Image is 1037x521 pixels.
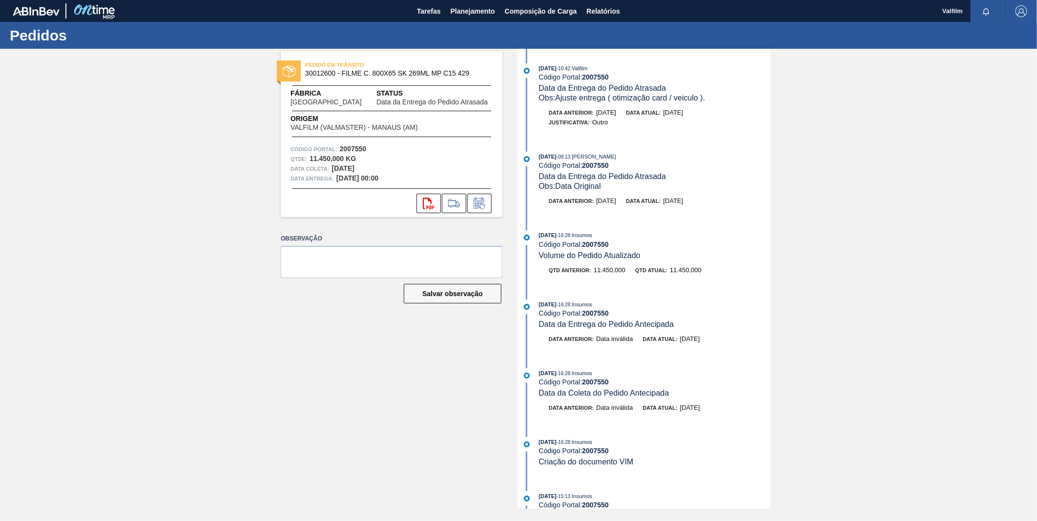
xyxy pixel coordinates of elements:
span: 11.450,000 [670,266,702,274]
span: Qtd anterior: [549,267,591,273]
span: Data atual: [643,405,677,411]
strong: 2007550 [582,378,609,386]
span: Data da Entrega do Pedido Atrasada [539,172,666,180]
div: Código Portal: [539,161,771,169]
span: - 16:28 [557,440,570,445]
strong: 2007550 [340,145,367,153]
button: Notificações [971,4,1002,18]
span: [DATE] [680,404,700,411]
span: Origem [290,114,446,124]
div: Código Portal: [539,501,771,509]
div: Informar alteração no pedido [467,194,492,213]
img: atual [524,235,530,240]
span: : Insumos [570,493,592,499]
strong: 2007550 [582,501,609,509]
img: atual [524,496,530,501]
span: 30012600 - FILME C. 800X65 SK 269ML MP C15 429 [305,70,482,77]
img: atual [524,441,530,447]
img: atual [524,156,530,162]
span: Data anterior: [549,405,594,411]
span: : Valfilm [570,65,587,71]
strong: [DATE] [332,164,354,172]
img: TNhmsLtSVTkK8tSr43FrP2fwEKptu5GPRR3wAAAABJRU5ErkJggg== [13,7,60,16]
span: Data inválida [596,335,633,342]
span: : Insumos [570,439,592,445]
span: [DATE] [539,439,557,445]
div: Código Portal: [539,240,771,248]
span: Data da Entrega do Pedido Atrasada [539,84,666,92]
div: Código Portal: [539,309,771,317]
span: - 16:28 [557,233,570,238]
strong: 2007550 [582,161,609,169]
span: 11.450,000 [594,266,625,274]
span: Qtd atual: [635,267,667,273]
strong: 11.450,000 KG [310,155,356,162]
span: Obs: Data Original [539,182,601,190]
span: [DATE] [539,370,557,376]
span: Data anterior: [549,336,594,342]
div: Código Portal: [539,447,771,455]
span: : [PERSON_NAME] [570,154,616,160]
span: Data da Coleta do Pedido Antecipada [539,389,669,397]
span: Status [376,88,493,99]
span: Obs: Ajuste entrega ( otimização card / veiculo ). [539,94,705,102]
span: [DATE] [596,197,616,204]
span: - 15:13 [557,494,570,499]
span: [DATE] [596,109,616,116]
strong: 2007550 [582,447,609,455]
img: atual [524,373,530,379]
span: Data atual: [626,110,661,116]
span: [DATE] [539,301,557,307]
span: Criação do documento VIM [539,458,634,466]
span: [DATE] [539,232,557,238]
span: Data da Entrega do Pedido Atrasada [376,99,488,106]
span: Composição de Carga [505,5,577,17]
span: : Insumos [570,301,592,307]
span: Data coleta: [290,164,330,174]
span: - 10:42 [557,66,570,71]
span: Data atual: [626,198,661,204]
strong: 2007550 [582,309,609,317]
span: Planejamento [451,5,495,17]
span: [DATE] [539,65,557,71]
span: Fábrica [290,88,376,99]
span: PEDIDO EM TRÂNSITO [305,60,442,70]
span: Qtde : [290,154,307,164]
img: status [283,65,295,78]
span: VALFILM (VALMASTER) - MANAUS (AM) [290,124,418,131]
span: Código Portal: [290,144,337,154]
div: Abrir arquivo PDF [416,194,441,213]
img: Logout [1016,5,1027,17]
span: Data anterior: [549,198,594,204]
span: [DATE] [663,109,683,116]
span: : Insumos [570,232,592,238]
span: : Insumos [570,370,592,376]
h1: Pedidos [10,30,183,41]
span: Outro [592,119,608,126]
strong: [DATE] 00:00 [336,174,378,182]
label: Observação [281,232,502,246]
span: - 16:28 [557,371,570,376]
img: atual [524,304,530,310]
span: Data entrega: [290,174,334,183]
span: Relatórios [587,5,620,17]
span: Data anterior: [549,110,594,116]
span: [GEOGRAPHIC_DATA] [290,99,362,106]
div: Código Portal: [539,378,771,386]
span: Data inválida [596,404,633,411]
span: [DATE] [539,493,557,499]
button: Salvar observação [404,284,501,303]
div: Ir para Composição de Carga [442,194,466,213]
strong: 2007550 [582,240,609,248]
span: Data atual: [643,336,677,342]
strong: 2007550 [582,73,609,81]
img: atual [524,68,530,74]
span: - 08:13 [557,154,570,160]
span: Tarefas [417,5,441,17]
span: Justificativa: [549,120,590,125]
span: - 16:28 [557,302,570,307]
span: [DATE] [680,335,700,342]
span: Data da Entrega do Pedido Antecipada [539,320,674,328]
span: Volume do Pedido Atualizado [539,251,641,260]
span: [DATE] [539,154,557,160]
